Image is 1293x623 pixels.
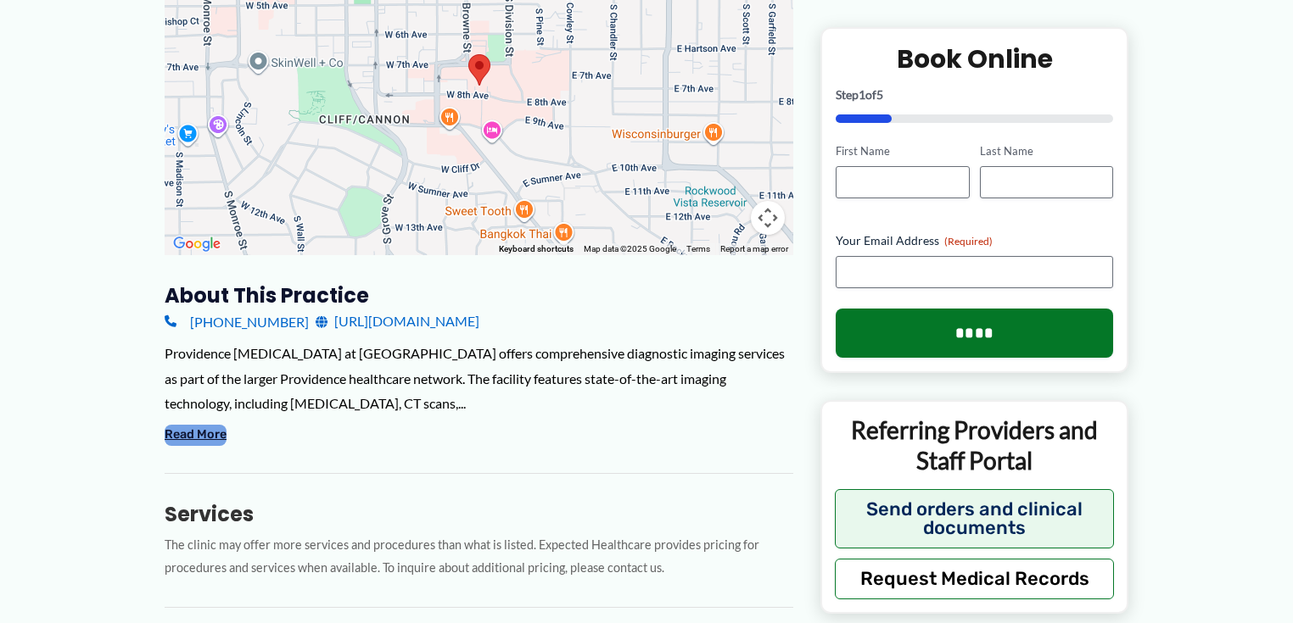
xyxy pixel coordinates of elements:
[584,244,676,253] span: Map data ©2025 Google
[169,233,225,255] img: Google
[835,488,1114,548] button: Send orders and clinical documents
[165,282,793,309] h3: About this practice
[836,232,1113,249] label: Your Email Address
[165,425,227,445] button: Read More
[876,87,883,102] span: 5
[316,309,479,334] a: [URL][DOMAIN_NAME]
[165,534,793,580] p: The clinic may offer more services and procedures than what is listed. Expected Healthcare provid...
[751,201,785,235] button: Map camera controls
[835,558,1114,598] button: Request Medical Records
[165,309,309,334] a: [PHONE_NUMBER]
[169,233,225,255] a: Open this area in Google Maps (opens a new window)
[859,87,865,102] span: 1
[720,244,788,253] a: Report a map error
[499,243,574,255] button: Keyboard shortcuts
[165,501,793,527] h3: Services
[836,42,1113,75] h2: Book Online
[836,89,1113,101] p: Step of
[165,341,793,416] div: Providence [MEDICAL_DATA] at [GEOGRAPHIC_DATA] offers comprehensive diagnostic imaging services a...
[835,414,1114,476] p: Referring Providers and Staff Portal
[944,235,993,248] span: (Required)
[686,244,710,253] a: Terms (opens in new tab)
[836,143,969,159] label: First Name
[980,143,1113,159] label: Last Name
